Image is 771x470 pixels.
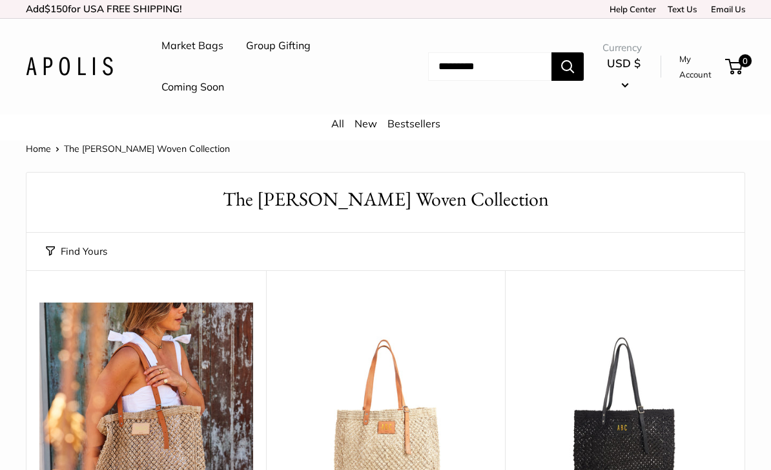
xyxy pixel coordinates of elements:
[726,59,743,74] a: 0
[607,56,641,70] span: USD $
[46,186,725,213] h1: The [PERSON_NAME] Woven Collection
[706,4,745,14] a: Email Us
[161,78,224,97] a: Coming Soon
[428,52,551,81] input: Search...
[602,53,645,94] button: USD $
[679,51,721,83] a: My Account
[355,117,377,130] a: New
[246,36,311,56] a: Group Gifting
[26,143,51,155] a: Home
[161,36,223,56] a: Market Bags
[739,54,752,67] span: 0
[26,140,230,157] nav: Breadcrumb
[602,39,645,57] span: Currency
[64,143,230,155] span: The [PERSON_NAME] Woven Collection
[331,117,344,130] a: All
[551,52,584,81] button: Search
[26,57,113,76] img: Apolis
[387,117,440,130] a: Bestsellers
[668,4,697,14] a: Text Us
[605,4,656,14] a: Help Center
[45,3,68,15] span: $150
[46,242,107,261] button: Find Yours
